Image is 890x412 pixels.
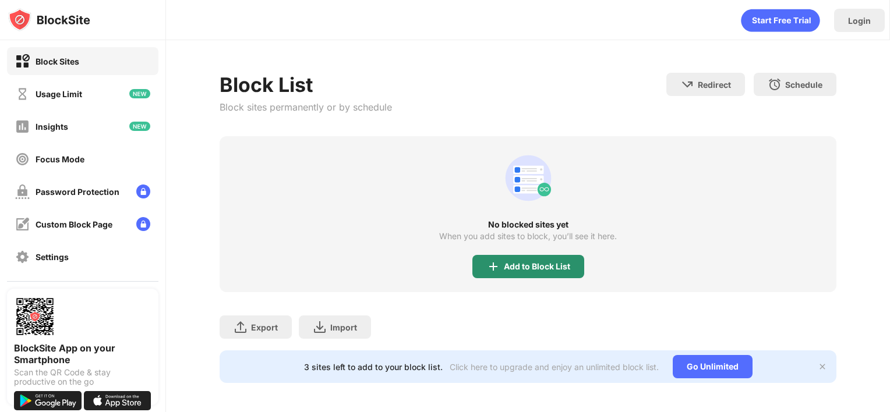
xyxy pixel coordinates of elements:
[14,342,151,365] div: BlockSite App on your Smartphone
[14,296,56,338] img: options-page-qr-code.png
[14,368,151,386] div: Scan the QR Code & stay productive on the go
[15,119,30,134] img: insights-off.svg
[15,152,30,166] img: focus-off.svg
[36,187,119,197] div: Password Protection
[36,56,79,66] div: Block Sites
[15,54,30,69] img: block-on.svg
[129,122,150,131] img: new-icon.svg
[741,9,820,32] div: animation
[818,362,827,371] img: x-button.svg
[220,73,392,97] div: Block List
[15,184,30,199] img: password-protection-off.svg
[785,80,822,90] div: Schedule
[304,362,443,372] div: 3 sites left to add to your block list.
[136,217,150,231] img: lock-menu.svg
[330,322,357,332] div: Import
[129,89,150,98] img: new-icon.svg
[136,184,150,198] img: lock-menu.svg
[84,391,151,410] img: download-on-the-app-store.svg
[8,8,90,31] img: logo-blocksite.svg
[36,252,69,262] div: Settings
[36,89,82,99] div: Usage Limit
[14,391,82,410] img: get-it-on-google-play.svg
[15,87,30,101] img: time-usage-off.svg
[504,262,570,271] div: Add to Block List
[15,217,30,232] img: customize-block-page-off.svg
[15,250,30,264] img: settings-off.svg
[36,219,112,229] div: Custom Block Page
[220,101,392,113] div: Block sites permanently or by schedule
[36,154,84,164] div: Focus Mode
[450,362,659,372] div: Click here to upgrade and enjoy an unlimited block list.
[500,150,556,206] div: animation
[251,322,278,332] div: Export
[698,80,731,90] div: Redirect
[36,122,68,132] div: Insights
[220,220,837,229] div: No blocked sites yet
[848,16,871,26] div: Login
[673,355,753,378] div: Go Unlimited
[439,232,617,241] div: When you add sites to block, you’ll see it here.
